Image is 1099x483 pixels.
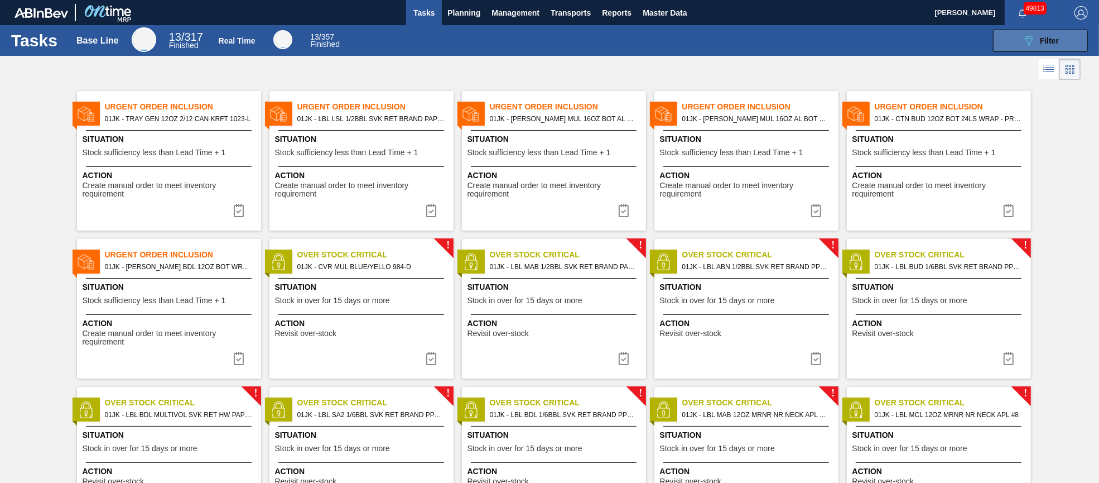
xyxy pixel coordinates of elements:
div: Real Time [219,36,256,45]
span: Revisit over-stock [275,329,336,338]
span: Management [491,6,539,20]
span: 01JK - CARR BDL 12OZ BOT WRAP BSKT 6/12 BOT PK [105,261,252,273]
span: Situation [83,429,258,441]
span: 01JK - LBL MAB 12OZ MRNR NR NECK APL #8 NAC [682,409,830,421]
span: Master Data [643,6,687,20]
span: Stock in over for 15 days or more [275,444,390,453]
span: Action [852,466,1028,477]
span: Situation [275,133,451,145]
span: 01JK - TRAY GEN 12OZ 2/12 CAN KRFT 1023-L [105,113,252,125]
img: icon-task complete [1002,204,1015,217]
span: Action [660,170,836,181]
span: Stock sufficiency less than Lead Time + 1 [852,149,996,157]
img: status [270,254,287,270]
span: Finished [169,41,199,50]
img: status [847,254,864,270]
img: icon-task complete [425,352,438,365]
span: Action [467,466,643,477]
span: Stock in over for 15 days or more [660,297,775,305]
span: Action [852,170,1028,181]
img: status [270,401,287,418]
span: Tasks [412,6,436,20]
span: Situation [467,429,643,441]
span: Over Stock Critical [875,249,1031,261]
span: Create manual order to meet inventory requirement [83,329,258,347]
button: icon-task complete [418,347,445,370]
img: status [78,106,94,122]
button: icon-task complete [225,347,252,370]
div: Base Line [76,36,119,46]
span: Over Stock Critical [490,249,646,261]
div: List Vision [1039,59,1059,80]
span: Create manual order to meet inventory requirement [467,181,643,199]
span: Action [467,318,643,329]
span: ! [446,389,450,398]
span: 01JK - LBL BDL 1/6BBL SVK RET BRAND PPS #4 [490,409,637,421]
span: ! [254,389,257,398]
span: Stock in over for 15 days or more [852,444,967,453]
button: Notifications [1005,5,1040,21]
span: 01JK - CARR MUL 16OZ BOT AL BOT 8/16 AB [490,113,637,125]
span: Situation [660,281,836,293]
span: Over Stock Critical [682,249,838,261]
span: 49813 [1024,2,1047,15]
span: Urgent Order Inclusion [297,101,454,113]
span: Stock sufficiency less than Lead Time + 1 [83,149,226,157]
span: Situation [467,133,643,145]
span: Revisit over-stock [660,329,721,338]
img: icon-task complete [232,352,245,365]
img: icon-task complete [617,352,630,365]
img: status [270,106,287,122]
span: Stock in over for 15 days or more [83,444,197,453]
span: Situation [852,429,1028,441]
span: Action [467,170,643,181]
span: ! [639,389,642,398]
img: status [462,401,479,418]
span: Stock in over for 15 days or more [275,297,390,305]
span: ! [639,241,642,250]
span: Stock sufficiency less than Lead Time + 1 [83,297,226,305]
img: icon-task complete [809,352,823,365]
span: Action [275,466,451,477]
span: ! [446,241,450,250]
span: ! [1024,241,1027,250]
span: Urgent Order Inclusion [875,101,1031,113]
div: Complete task: 6909903 [225,347,252,370]
div: Card Vision [1059,59,1081,80]
span: 01JK - LBL MAB 1/2BBL SVK RET BRAND PAPER #4 NAC [490,261,637,273]
span: 01JK - CTN BUD 12OZ BOT 24LS WRAP - PREPRINT [875,113,1022,125]
span: Create manual order to meet inventory requirement [83,181,258,199]
img: icon-task complete [1002,352,1015,365]
div: Complete task: 6909865 [995,199,1022,222]
img: icon-task complete [232,204,245,217]
button: icon-task complete [803,199,830,222]
span: ! [1024,389,1027,398]
span: 01JK - LBL SA2 1/6BBL SVK RET BRAND PPS #4 [297,409,445,421]
span: Situation [852,133,1028,145]
button: icon-task complete [225,199,252,222]
img: status [462,254,479,270]
span: Stock sufficiency less than Lead Time + 1 [467,149,611,157]
span: Revisit over-stock [852,329,914,338]
img: status [655,401,672,418]
img: status [847,106,864,122]
span: Create manual order to meet inventory requirement [660,181,836,199]
img: icon-task complete [425,204,438,217]
span: Reports [602,6,632,20]
span: 01JK - LBL MCL 12OZ MRNR NR NECK APL #8 [875,409,1022,421]
img: status [462,106,479,122]
button: icon-task complete [995,347,1022,370]
span: Revisit over-stock [467,329,529,338]
div: Complete task: 6909805 [225,199,252,222]
span: Create manual order to meet inventory requirement [275,181,451,199]
img: icon-task complete [809,204,823,217]
img: status [655,106,672,122]
span: Over Stock Critical [682,397,838,409]
span: Stock in over for 15 days or more [467,444,582,453]
div: Real Time [310,34,340,48]
div: Base Line [169,32,203,49]
button: icon-task complete [803,347,830,370]
img: Logout [1074,6,1088,20]
span: 01JK - LBL ABN 1/2BBL SVK RET BRAND PPS #4 [682,261,830,273]
span: 13 [169,31,181,43]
